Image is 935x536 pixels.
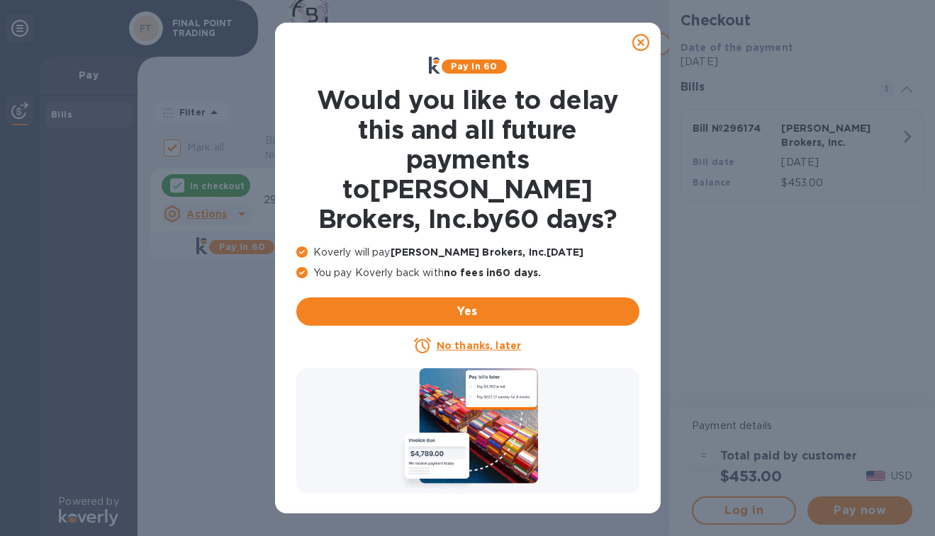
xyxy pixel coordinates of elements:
[296,266,639,280] p: You pay Koverly back with
[444,267,541,278] b: no fees in 60 days .
[391,246,583,258] b: [PERSON_NAME] Brokers, Inc. [DATE]
[451,61,497,72] b: Pay in 60
[308,303,628,320] span: Yes
[296,85,639,234] h1: Would you like to delay this and all future payments to [PERSON_NAME] Brokers, Inc. by 60 days ?
[437,340,521,351] u: No thanks, later
[296,297,639,326] button: Yes
[296,245,639,260] p: Koverly will pay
